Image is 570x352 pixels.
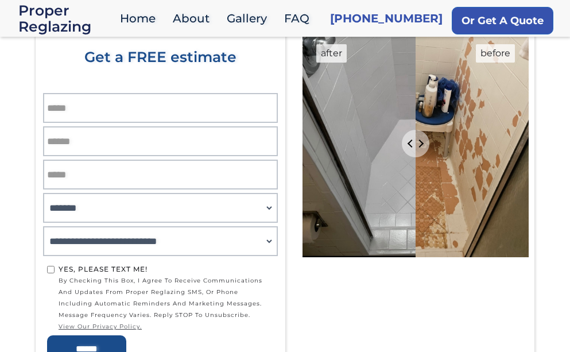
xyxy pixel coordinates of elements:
[59,264,274,275] div: Yes, Please text me!
[18,2,114,34] div: Proper Reglazing
[18,2,114,34] a: home
[59,275,274,332] span: by checking this box, I agree to receive communications and updates from Proper Reglazing SMS, or...
[278,6,321,31] a: FAQ
[47,266,55,273] input: Yes, Please text me!by checking this box, I agree to receive communications and updates from Prop...
[114,6,167,31] a: Home
[167,6,221,31] a: About
[59,321,274,332] a: view our privacy policy.
[452,7,553,34] a: Or Get A Quote
[221,6,278,31] a: Gallery
[47,49,274,97] div: Get a FREE estimate
[330,10,443,26] a: [PHONE_NUMBER]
